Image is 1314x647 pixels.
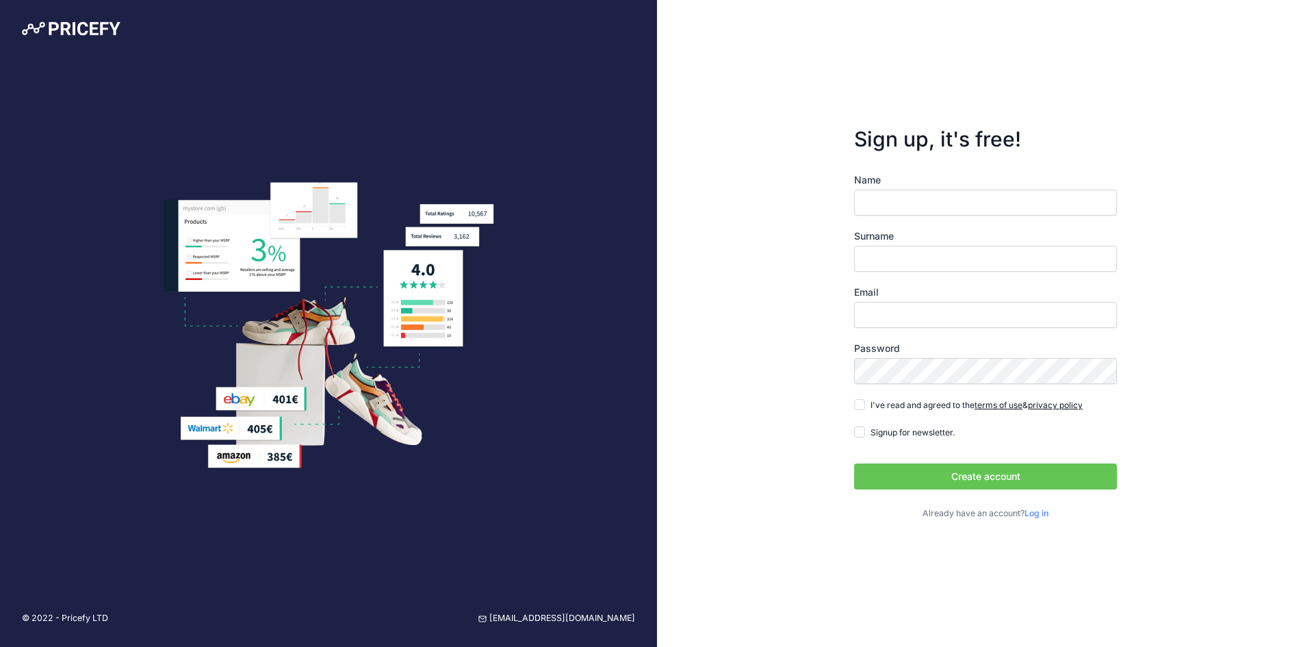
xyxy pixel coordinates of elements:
a: privacy policy [1028,400,1083,410]
a: Log in [1025,508,1048,518]
a: [EMAIL_ADDRESS][DOMAIN_NAME] [478,612,635,625]
p: Already have an account? [854,507,1117,520]
label: Password [854,342,1117,355]
img: Pricefy [22,22,120,36]
p: © 2022 - Pricefy LTD [22,612,108,625]
label: Name [854,173,1117,187]
label: Surname [854,229,1117,243]
h3: Sign up, it's free! [854,127,1117,151]
span: I've read and agreed to the & [871,400,1083,410]
button: Create account [854,464,1117,490]
a: terms of use [975,400,1022,410]
label: Email [854,286,1117,299]
span: Signup for newsletter. [871,427,955,437]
